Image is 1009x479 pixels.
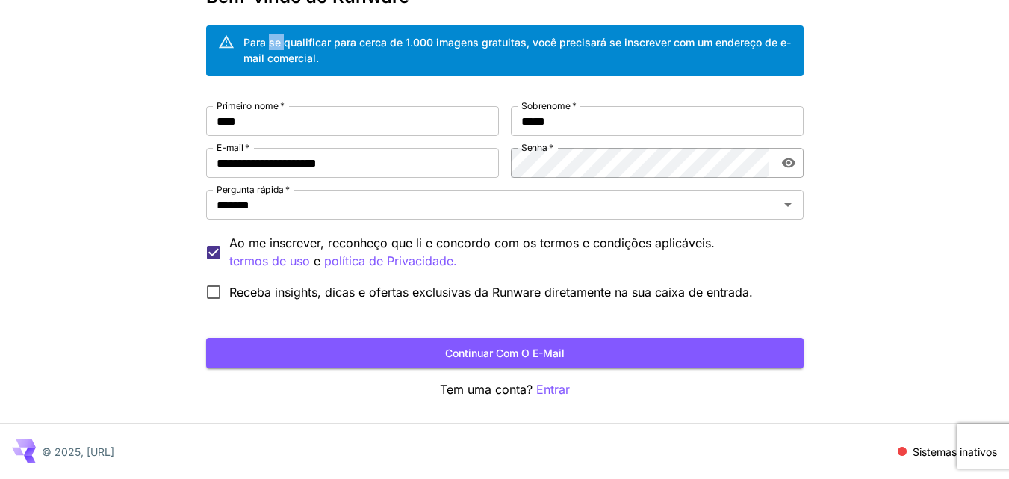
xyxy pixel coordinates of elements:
font: Sistemas inativos [913,445,997,458]
font: Primeiro nome [217,100,279,111]
button: Abrir [777,194,798,215]
button: Entrar [536,380,570,399]
button: Continuar com o e-mail [206,338,804,368]
font: política de Privacidade. [324,253,457,268]
font: Para se qualificar para cerca de 1.000 imagens gratuitas, você precisará se inscrever com um ende... [243,36,791,64]
font: Receba insights, dicas e ofertas exclusivas da Runware diretamente na sua caixa de entrada. [229,285,753,300]
font: Pergunta rápida [217,184,284,195]
font: Entrar [536,382,570,397]
font: © 2025, [URL] [42,445,114,458]
button: Ao me inscrever, reconheço que li e concordo com os termos e condições aplicáveis. e política de ... [229,252,310,271]
button: alternar a visibilidade da senha [775,149,802,176]
button: Ao me inscrever, reconheço que li e concordo com os termos e condições aplicáveis. termos de uso e [324,252,457,271]
font: Ao me inscrever, reconheço que li e concordo com os termos e condições aplicáveis. [229,235,715,250]
font: E-mail [217,142,243,153]
font: termos de uso [229,253,310,268]
font: e [314,253,320,268]
font: Sobrenome [521,100,570,111]
font: Tem uma conta? [440,382,533,397]
font: Senha [521,142,547,153]
font: Continuar com o e-mail [445,347,565,359]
